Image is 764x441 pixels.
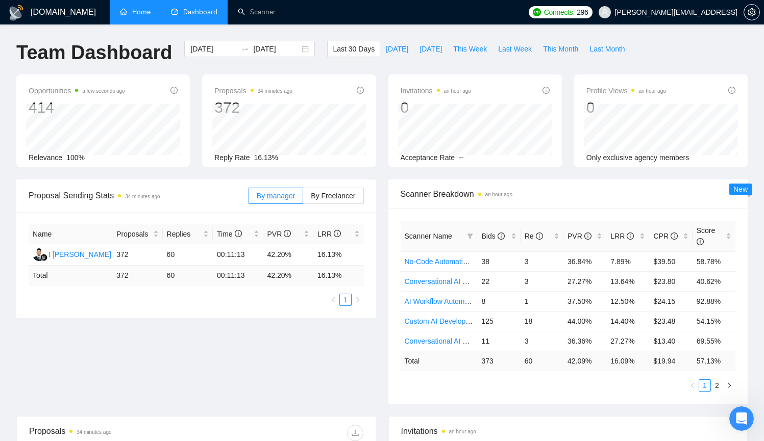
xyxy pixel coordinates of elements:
img: gigradar-bm.png [40,254,47,261]
td: 373 [477,351,520,371]
span: info-circle [671,232,678,240]
span: Proposal Sending Stats [29,189,249,202]
td: 11 [477,331,520,351]
button: Last 30 Days [327,41,380,57]
td: 7.89% [606,251,649,271]
td: 60 [163,266,213,286]
span: left [330,297,336,303]
td: 44.00% [563,311,606,331]
span: By manager [257,192,295,200]
span: New [733,185,748,193]
span: Last Week [498,43,532,55]
td: 37.50% [563,291,606,311]
span: LRR [317,230,341,238]
th: Replies [163,224,213,244]
time: an hour ago [444,88,471,94]
input: End date [253,43,300,55]
span: info-circle [334,230,341,237]
div: 0 [401,98,471,117]
span: info-circle [728,87,735,94]
span: info-circle [536,232,543,240]
time: 34 minutes ago [77,429,111,435]
span: Invitations [401,85,471,97]
td: $23.80 [649,271,692,291]
span: filter [465,228,475,244]
td: 16.13% [313,244,364,266]
td: 42.20% [263,244,313,266]
span: left [689,382,696,388]
span: info-circle [284,230,291,237]
td: 372 [112,266,162,286]
span: Opportunities [29,85,125,97]
iframe: Intercom live chat [729,406,754,431]
span: info-circle [627,232,634,240]
span: Score [697,226,716,246]
td: 3 [521,331,563,351]
td: 14.40% [606,311,649,331]
td: 16.13 % [313,266,364,286]
button: This Month [537,41,584,57]
time: a few seconds ago [82,88,125,94]
span: Replies [167,228,201,240]
button: left [686,379,699,392]
a: searchScanner [238,8,276,16]
li: Previous Page [327,294,339,306]
a: setting [744,8,760,16]
td: 57.13 % [693,351,735,371]
span: Scanner Breakdown [401,188,736,200]
span: info-circle [584,232,592,240]
img: upwork-logo.png [533,8,541,16]
td: $24.15 [649,291,692,311]
span: info-circle [357,87,364,94]
td: 8 [477,291,520,311]
span: [DATE] [386,43,408,55]
div: 372 [214,98,292,117]
td: 27.27% [563,271,606,291]
td: 92.88% [693,291,735,311]
td: 372 [112,244,162,266]
img: logo [8,5,24,21]
time: 34 minutes ago [258,88,292,94]
span: swap-right [241,45,249,53]
td: 3 [521,251,563,271]
td: 3 [521,271,563,291]
td: $39.50 [649,251,692,271]
td: 16.09 % [606,351,649,371]
td: 58.78% [693,251,735,271]
span: to [241,45,249,53]
span: 100% [66,153,85,162]
img: IG [33,248,45,261]
span: Re [525,232,543,240]
td: $23.48 [649,311,692,331]
li: 1 [339,294,352,306]
span: dashboard [171,8,178,15]
span: Bids [481,232,504,240]
td: 54.15% [693,311,735,331]
li: Next Page [352,294,364,306]
td: $ 19.94 [649,351,692,371]
button: [DATE] [414,41,448,57]
button: right [723,379,735,392]
span: Last 30 Days [333,43,375,55]
td: $13.40 [649,331,692,351]
td: 60 [521,351,563,371]
li: 1 [699,379,711,392]
button: Last Week [492,41,537,57]
span: PVR [568,232,592,240]
td: 13.64% [606,271,649,291]
span: right [726,382,732,388]
time: an hour ago [485,192,512,197]
a: IGI [PERSON_NAME] [PERSON_NAME] [33,250,172,258]
li: Next Page [723,379,735,392]
span: Scanner Name [405,232,452,240]
a: 2 [711,380,723,391]
span: This Month [543,43,578,55]
span: download [348,429,363,437]
time: an hour ago [638,88,666,94]
span: Only exclusive agency members [586,153,689,162]
span: Last Month [589,43,625,55]
td: 42.09 % [563,351,606,371]
span: Reply Rate [214,153,250,162]
span: LRR [610,232,634,240]
td: 40.62% [693,271,735,291]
